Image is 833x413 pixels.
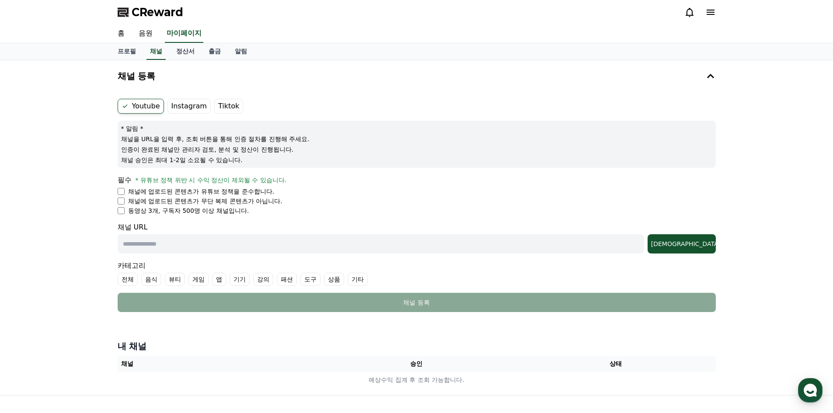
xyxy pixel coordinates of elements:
span: 설정 [135,290,146,297]
a: 대화 [58,277,113,299]
div: 채널 등록 [135,298,698,307]
label: 게임 [188,273,209,286]
label: 도구 [300,273,321,286]
span: 대화 [80,291,91,298]
p: 인증이 완료된 채널만 관리자 검토, 분석 및 정산이 진행됩니다. [121,145,712,154]
a: 프로필 [111,43,143,60]
a: 정산서 [169,43,202,60]
h4: 내 채널 [118,340,716,352]
a: 알림 [228,43,254,60]
span: 홈 [28,290,33,297]
div: 카테고리 [118,260,716,286]
label: 기기 [230,273,250,286]
a: 홈 [111,24,132,43]
label: 기타 [348,273,368,286]
label: 뷰티 [165,273,185,286]
span: 필수 [118,176,132,184]
a: 음원 [132,24,160,43]
span: * 유튜브 정책 위반 시 수익 정산이 제외될 수 있습니다. [136,177,287,184]
p: 채널 승인은 최대 1-2일 소요될 수 있습니다. [121,156,712,164]
label: 음식 [141,273,161,286]
a: 출금 [202,43,228,60]
a: CReward [118,5,183,19]
a: 홈 [3,277,58,299]
label: 전체 [118,273,138,286]
span: CReward [132,5,183,19]
label: Youtube [118,99,164,114]
th: 승인 [317,356,516,372]
label: 패션 [277,273,297,286]
button: [DEMOGRAPHIC_DATA] [648,234,716,253]
p: 동영상 3개, 구독자 500명 이상 채널입니다. [128,206,249,215]
label: 강의 [253,273,273,286]
button: 채널 등록 [118,293,716,312]
a: 채널 [146,43,166,60]
label: 앱 [212,273,226,286]
p: 채널을 URL을 입력 후, 조회 버튼을 통해 인증 절차를 진행해 주세요. [121,135,712,143]
h4: 채널 등록 [118,71,156,81]
p: 채널에 업로드된 콘텐츠가 무단 복제 콘텐츠가 아닙니다. [128,197,282,205]
label: Instagram [167,99,211,114]
label: 상품 [324,273,344,286]
a: 설정 [113,277,168,299]
div: [DEMOGRAPHIC_DATA] [651,239,712,248]
button: 채널 등록 [114,64,719,88]
th: 상태 [516,356,715,372]
td: 예상수익 집계 후 조회 가능합니다. [118,372,716,388]
a: 마이페이지 [165,24,203,43]
th: 채널 [118,356,317,372]
p: 채널에 업로드된 콘텐츠가 유튜브 정책을 준수합니다. [128,187,275,196]
label: Tiktok [214,99,243,114]
div: 채널 URL [118,222,716,253]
